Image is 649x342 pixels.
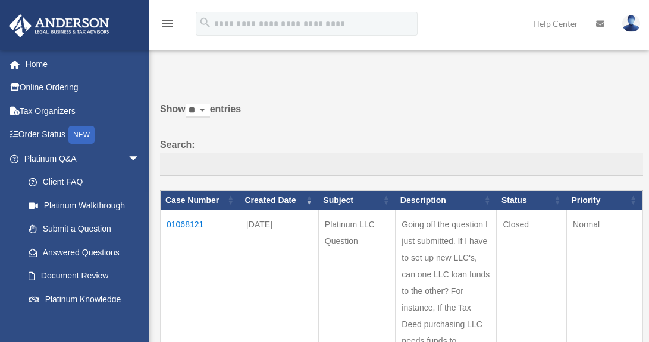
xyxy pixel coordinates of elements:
[160,153,643,176] input: Search:
[186,104,210,118] select: Showentries
[497,190,567,210] th: Status: activate to sort column ascending
[199,16,212,29] i: search
[161,190,240,210] th: Case Number: activate to sort column ascending
[8,99,158,123] a: Tax Organizers
[68,126,95,144] div: NEW
[128,147,152,171] span: arrow_drop_down
[161,17,175,31] i: menu
[17,194,152,217] a: Platinum Walkthrough
[17,264,152,288] a: Document Review
[8,76,158,100] a: Online Ordering
[17,240,146,264] a: Answered Questions
[17,170,152,194] a: Client FAQ
[8,52,158,76] a: Home
[8,147,152,170] a: Platinum Q&Aarrow_drop_down
[567,190,643,210] th: Priority: activate to sort column ascending
[396,190,497,210] th: Description: activate to sort column ascending
[8,123,158,147] a: Order StatusNEW
[17,217,152,241] a: Submit a Question
[318,190,396,210] th: Subject: activate to sort column ascending
[17,287,152,325] a: Platinum Knowledge Room
[240,190,318,210] th: Created Date: activate to sort column ascending
[5,14,113,37] img: Anderson Advisors Platinum Portal
[160,137,643,176] label: Search:
[622,15,640,32] img: User Pic
[160,101,643,129] label: Show entries
[161,21,175,31] a: menu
